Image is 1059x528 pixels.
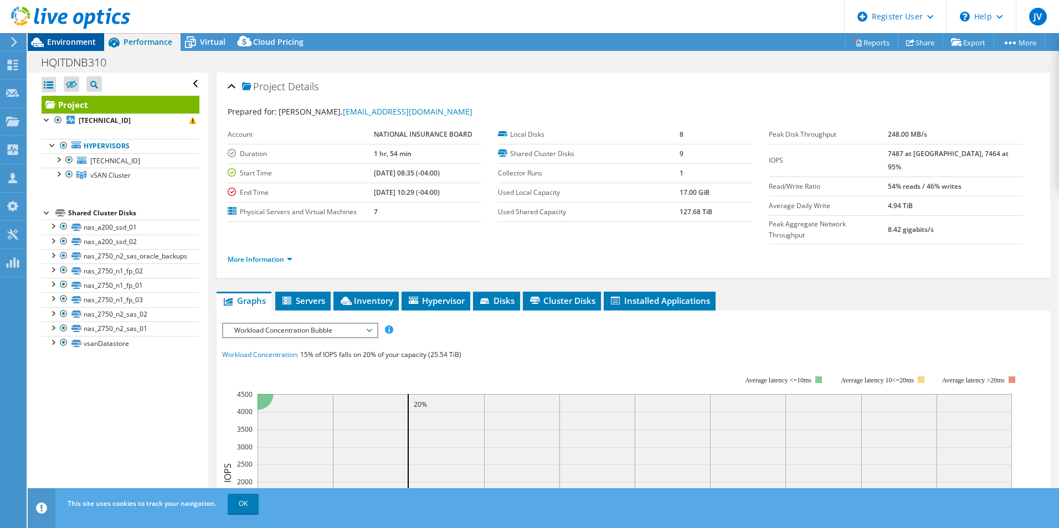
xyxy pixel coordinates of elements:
[68,206,199,220] div: Shared Cluster Disks
[498,206,680,218] label: Used Shared Capacity
[680,207,712,216] b: 127.68 TiB
[745,376,811,384] tspan: Average latency <=10ms
[609,295,710,306] span: Installed Applications
[374,188,440,197] b: [DATE] 10:29 (-04:00)
[222,295,266,306] span: Graphs
[42,220,199,234] a: nas_a200_ssd_01
[36,56,124,69] h1: HQITDNB310
[253,37,304,47] span: Cloud Pricing
[498,187,680,198] label: Used Local Capacity
[374,130,472,139] b: NATIONAL INSURANCE BOARD
[898,34,943,51] a: Share
[237,459,253,469] text: 2500
[888,130,927,139] b: 248.00 MB/s
[279,106,472,117] span: [PERSON_NAME],
[407,295,465,306] span: Hypervisor
[42,307,199,322] a: nas_2750_n2_sas_02
[943,34,994,51] a: Export
[845,34,898,51] a: Reports
[90,156,140,165] span: [TECHNICAL_ID]
[680,168,683,178] b: 1
[680,130,683,139] b: 8
[339,295,393,306] span: Inventory
[42,139,199,153] a: Hypervisors
[237,477,253,486] text: 2000
[374,149,412,158] b: 1 hr, 54 min
[288,80,318,93] span: Details
[769,219,888,241] label: Peak Aggregate Network Throughput
[769,200,888,211] label: Average Daily Write
[769,181,888,192] label: Read/Write Ratio
[237,442,253,452] text: 3000
[237,390,253,399] text: 4500
[479,295,515,306] span: Disks
[888,182,962,191] b: 54% reads / 46% writes
[47,37,96,47] span: Environment
[498,148,680,159] label: Shared Cluster Disks
[228,148,374,159] label: Duration
[42,96,199,113] a: Project
[237,425,253,434] text: 3500
[42,336,199,350] a: vsanDatastore
[374,207,378,216] b: 7
[374,168,440,178] b: [DATE] 08:35 (-04:00)
[222,350,299,359] span: Workload Concentration:
[237,407,253,416] text: 4000
[343,106,472,117] a: [EMAIL_ADDRESS][DOMAIN_NAME]
[42,263,199,278] a: nas_2750_n1_fp_02
[228,255,292,264] a: More Information
[680,149,683,158] b: 9
[680,188,710,197] b: 17.00 GiB
[42,322,199,336] a: nas_2750_n2_sas_01
[42,113,199,128] a: [TECHNICAL_ID]
[242,81,285,92] span: Project
[200,37,225,47] span: Virtual
[769,129,888,140] label: Peak Disk Throughput
[960,12,970,22] svg: \n
[228,129,374,140] label: Account
[229,324,371,337] span: Workload Concentration Bubble
[42,235,199,249] a: nas_a200_ssd_02
[68,499,216,508] span: This site uses cookies to track your navigation.
[888,149,1009,172] b: 7487 at [GEOGRAPHIC_DATA], 7464 at 95%
[498,129,680,140] label: Local Disks
[228,494,259,514] a: OK
[42,153,199,168] a: [TECHNICAL_ID]
[228,187,374,198] label: End Time
[79,116,131,125] b: [TECHNICAL_ID]
[994,34,1045,51] a: More
[228,168,374,179] label: Start Time
[228,106,277,117] label: Prepared for:
[498,168,680,179] label: Collector Runs
[528,295,595,306] span: Cluster Disks
[841,376,914,384] tspan: Average latency 10<=20ms
[42,292,199,307] a: nas_2750_n1_fp_03
[42,278,199,292] a: nas_2750_n1_fp_01
[281,295,325,306] span: Servers
[300,350,461,359] span: 15% of IOPS falls on 20% of your capacity (25.54 TiB)
[124,37,172,47] span: Performance
[888,201,913,210] b: 4.94 TiB
[414,400,427,409] text: 20%
[769,155,888,166] label: IOPS
[228,206,374,218] label: Physical Servers and Virtual Machines
[42,249,199,263] a: nas_2750_n2_sas_oracle_backups
[942,376,1005,384] text: Average latency >20ms
[222,463,234,483] text: IOPS
[90,170,131,180] span: vSAN Cluster
[1029,8,1047,25] span: JV
[42,168,199,182] a: vSAN Cluster
[888,225,934,234] b: 8.42 gigabits/s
